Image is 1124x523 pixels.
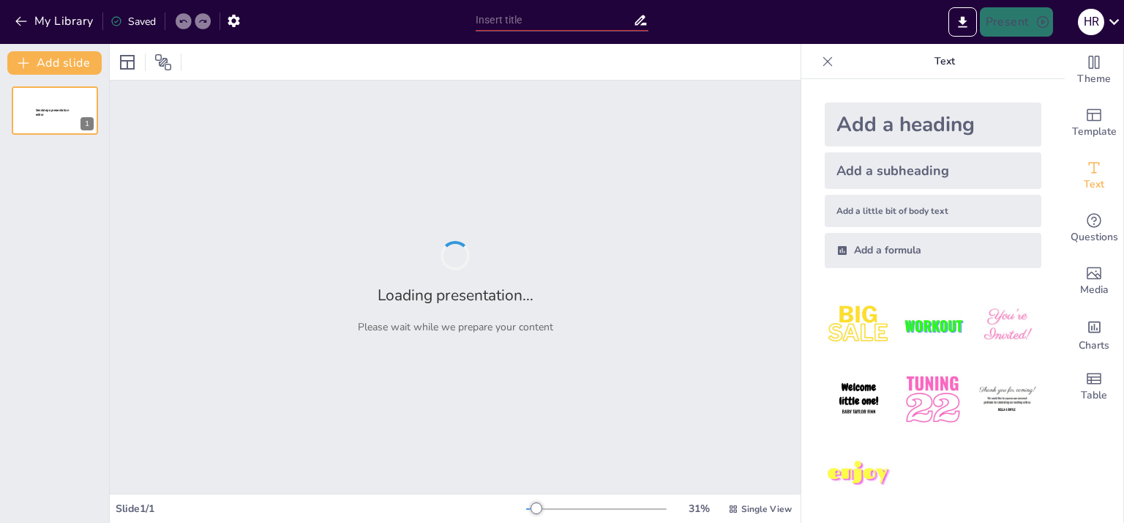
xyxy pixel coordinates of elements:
p: Text [839,44,1050,79]
div: H R [1078,9,1104,35]
img: 6.jpeg [973,366,1041,434]
div: Saved [110,15,156,29]
div: 1 [80,117,94,130]
span: Template [1072,124,1117,140]
button: Add slide [7,51,102,75]
h2: Loading presentation... [378,285,533,305]
div: Add a table [1065,360,1123,413]
button: Present [980,7,1053,37]
button: Export to PowerPoint [948,7,977,37]
span: Media [1080,282,1109,298]
div: Slide 1 / 1 [116,502,526,516]
div: Add charts and graphs [1065,308,1123,360]
span: Single View [741,503,792,515]
img: 3.jpeg [973,292,1041,360]
span: Table [1081,387,1107,404]
div: Add text boxes [1065,149,1123,202]
img: 5.jpeg [899,366,967,434]
img: 2.jpeg [899,292,967,360]
div: Add ready made slides [1065,97,1123,149]
span: Theme [1077,71,1111,87]
button: My Library [11,10,100,33]
button: H R [1078,7,1104,37]
span: Position [154,53,172,71]
img: 4.jpeg [825,366,893,434]
span: Text [1084,177,1104,193]
div: Add a formula [825,233,1041,268]
div: Get real-time input from your audience [1065,202,1123,255]
p: Please wait while we prepare your content [358,320,553,334]
div: 1 [12,86,98,135]
img: 7.jpeg [825,440,893,508]
span: Sendsteps presentation editor [36,108,69,116]
div: Layout [116,51,139,74]
div: Change the overall theme [1065,44,1123,97]
div: 31 % [681,502,716,516]
div: Add a heading [825,103,1041,146]
img: 1.jpeg [825,292,893,360]
input: Insert title [476,10,633,31]
div: Add images, graphics, shapes or video [1065,255,1123,308]
span: Charts [1079,338,1109,354]
div: Add a little bit of body text [825,195,1041,227]
div: Add a subheading [825,152,1041,189]
span: Questions [1071,229,1118,245]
